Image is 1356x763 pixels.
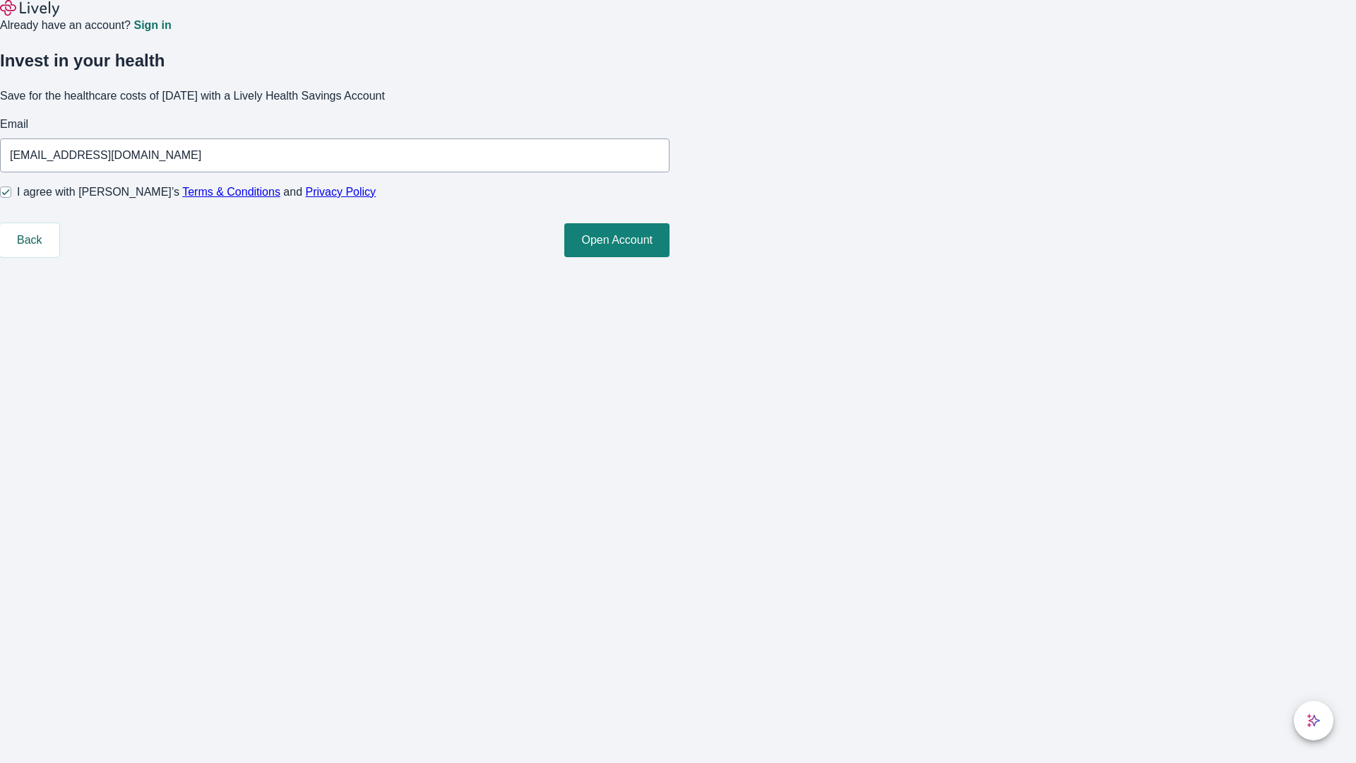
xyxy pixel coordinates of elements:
a: Sign in [133,20,171,31]
button: Open Account [564,223,670,257]
a: Privacy Policy [306,186,376,198]
button: chat [1294,701,1333,740]
a: Terms & Conditions [182,186,280,198]
svg: Lively AI Assistant [1307,714,1321,728]
span: I agree with [PERSON_NAME]’s and [17,184,376,201]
